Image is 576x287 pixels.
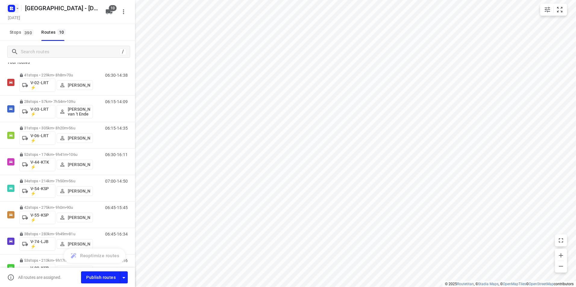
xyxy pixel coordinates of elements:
button: Reoptimize routes [64,248,125,263]
input: Search routes [21,47,120,57]
button: Fit zoom [554,4,566,16]
p: 06:30-14:38 [105,73,128,78]
p: V-74-LJB ⚡ [30,239,53,249]
h5: Project date [5,14,23,21]
span: Publish routes [86,274,116,281]
p: [PERSON_NAME] [68,136,90,140]
button: [PERSON_NAME] [57,186,93,196]
span: • [67,152,69,157]
p: V-44-KTK ⚡ [30,160,53,169]
button: V-06-LRT ⚡ [19,131,55,145]
p: All routes are assigned. [18,275,61,280]
div: Routes [41,29,67,36]
p: [PERSON_NAME] van 't Ende [68,107,90,116]
p: [PERSON_NAME] [68,189,90,193]
div: / [120,48,126,55]
p: 28 stops • 57km • 7h54m [19,99,93,104]
p: 06:30-16:11 [105,152,128,157]
span: 56u [69,126,75,130]
p: V-54-KSP ⚡ [30,186,53,196]
span: Stops [10,29,35,36]
p: 53 stops • 213km • 9h17m [19,258,93,263]
p: Your routes [7,59,128,66]
button: [PERSON_NAME] van 't Ende [57,105,93,118]
span: 106u [69,152,77,157]
p: 34 stops • 214km • 7h50m [19,179,93,183]
button: [PERSON_NAME] [57,239,93,249]
p: V-89-KSB ⚡ [30,266,53,275]
button: V-02-LRT ⚡ [19,79,55,92]
p: V-06-LRT ⚡ [30,133,53,143]
p: V-55-KSP ⚡ [30,213,53,222]
button: V-74-LJB ⚡ [19,237,55,251]
p: 42 stops • 275km • 9h0m [19,205,93,210]
button: V-54-KSP ⚡ [19,184,55,198]
a: OpenStreetMap [529,282,554,286]
p: [PERSON_NAME] [68,215,90,220]
h5: Rename [23,3,101,13]
p: V-02-LRT ⚡ [30,80,53,90]
span: 10 [58,29,66,35]
p: [PERSON_NAME] [68,162,90,167]
p: 06:45-15:45 [105,205,128,210]
span: • [65,99,67,104]
span: 56u [69,179,75,183]
a: Routetitan [457,282,474,286]
button: More [117,6,130,18]
p: 06:15-14:09 [105,99,128,104]
span: • [65,205,67,210]
p: 06:45-16:34 [105,232,128,236]
p: 31 stops • 305km • 8h20m [19,126,93,130]
div: small contained button group [540,4,567,16]
span: 70u [67,73,73,77]
p: 07:00-14:50 [105,179,128,184]
span: • [67,232,69,236]
span: 10 [109,5,117,11]
button: [PERSON_NAME] [57,213,93,222]
p: [PERSON_NAME] [68,83,90,88]
li: © 2025 , © , © © contributors [445,282,574,286]
div: Driver app settings [120,273,127,281]
a: OpenMapTiles [503,282,526,286]
button: V-89-KSB ⚡ [19,264,55,277]
span: 90u [67,205,73,210]
button: V-03-LRT ⚡ [19,105,55,118]
button: Publish routes [81,271,120,283]
p: [PERSON_NAME] [68,242,90,246]
p: 41 stops • 229km • 8h8m [19,73,93,77]
button: Map settings [541,4,553,16]
button: [PERSON_NAME] [57,133,93,143]
p: 38 stops • 283km • 9h49m [19,232,93,236]
p: V-03-LRT ⚡ [30,107,53,116]
span: 109u [67,99,75,104]
span: • [67,179,69,183]
span: 390 [23,29,33,35]
button: V-55-KSP ⚡ [19,211,55,224]
button: [PERSON_NAME] [57,160,93,169]
button: [PERSON_NAME] [57,80,93,90]
p: 06:15-14:35 [105,126,128,131]
span: • [65,73,67,77]
button: V-44-KTK ⚡ [19,158,55,171]
span: 81u [69,232,75,236]
button: 10 [103,6,115,18]
span: • [67,126,69,130]
p: 52 stops • 174km • 9h41m [19,152,93,157]
a: Stadia Maps [478,282,499,286]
